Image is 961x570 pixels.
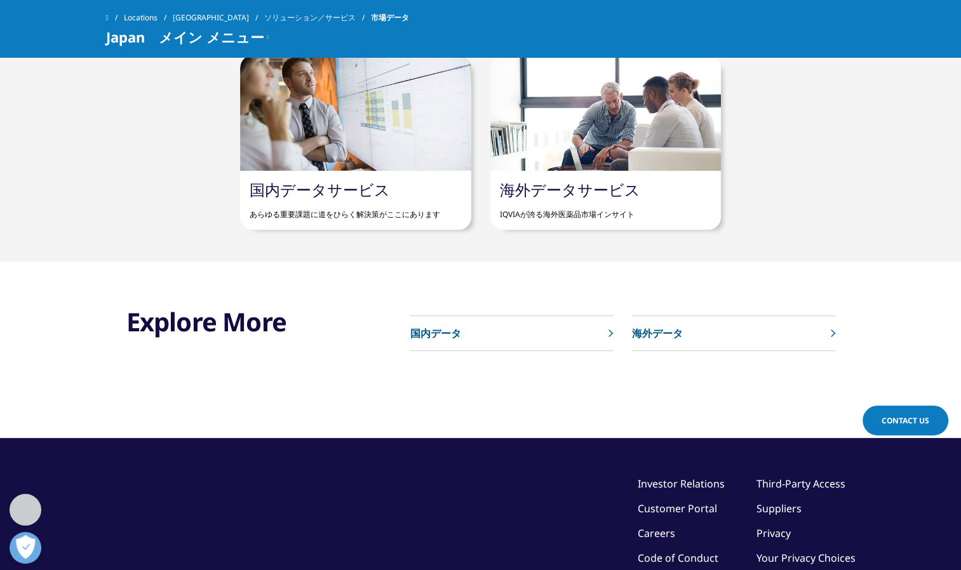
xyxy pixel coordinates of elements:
p: 国内データ [410,326,461,341]
span: Contact Us [882,415,929,426]
a: Suppliers [756,501,802,515]
a: Customer Portal [638,501,717,515]
p: あらゆる重要課題に道をひらく解決策がここにあります [250,199,461,220]
a: Code of Conduct [638,551,718,565]
a: Investor Relations [638,477,725,491]
a: Locations [124,6,173,29]
a: Your Privacy Choices [756,551,856,565]
a: Contact Us [863,406,948,435]
a: ソリューション／サービス [264,6,371,29]
span: Japan メイン メニュー [106,29,264,44]
p: 海外データ [632,326,683,341]
a: 国内データサービス [250,179,390,200]
a: Careers [638,526,675,540]
a: 国内データ [410,316,613,351]
a: Third-Party Access [756,477,845,491]
a: [GEOGRAPHIC_DATA] [173,6,264,29]
span: 市場データ [371,6,409,29]
a: Privacy [756,526,791,540]
p: IQVIAが誇る海外医薬品市場インサイト [500,199,711,220]
h3: Explore More [126,306,339,338]
a: 海外データ [632,316,835,351]
button: 優先設定センターを開く [10,532,41,564]
a: 海外データサービス [500,179,640,200]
